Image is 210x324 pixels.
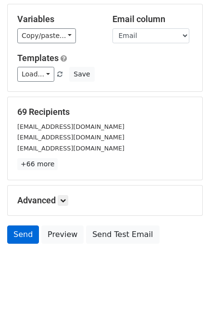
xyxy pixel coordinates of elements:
small: [EMAIL_ADDRESS][DOMAIN_NAME] [17,145,124,152]
h5: Email column [112,14,193,25]
iframe: Chat Widget [162,278,210,324]
small: [EMAIL_ADDRESS][DOMAIN_NAME] [17,123,124,130]
h5: 69 Recipients [17,107,193,117]
a: Send [7,225,39,244]
h5: Advanced [17,195,193,206]
a: Load... [17,67,54,82]
a: Send Test Email [86,225,159,244]
a: Templates [17,53,59,63]
h5: Variables [17,14,98,25]
a: +66 more [17,158,58,170]
button: Save [69,67,94,82]
small: [EMAIL_ADDRESS][DOMAIN_NAME] [17,134,124,141]
a: Copy/paste... [17,28,76,43]
a: Preview [41,225,84,244]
